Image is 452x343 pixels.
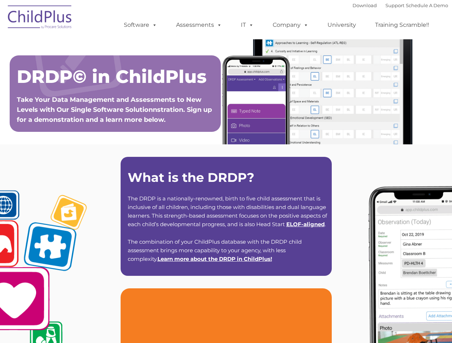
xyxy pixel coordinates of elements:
[320,18,363,32] a: University
[385,3,404,8] a: Support
[406,3,448,8] a: Schedule A Demo
[157,255,272,262] span: !
[286,221,325,228] a: ELOF-aligned
[17,96,212,124] span: Take Your Data Management and Assessments to New Levels with Our Single Software Solutionnstratio...
[169,18,229,32] a: Assessments
[117,18,164,32] a: Software
[128,238,302,262] span: The combination of your ChildPlus database with the DRDP child assessment brings more capability ...
[17,66,206,88] span: DRDP© in ChildPlus
[234,18,261,32] a: IT
[128,170,254,185] strong: What is the DRDP?
[353,3,377,8] a: Download
[353,3,448,8] font: |
[128,195,327,228] span: The DRDP is a nationally-renowned, birth to five child assessment that is inclusive of all childr...
[368,18,436,32] a: Training Scramble!!
[4,0,76,36] img: ChildPlus by Procare Solutions
[266,18,316,32] a: Company
[157,255,271,262] a: Learn more about the DRDP in ChildPlus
